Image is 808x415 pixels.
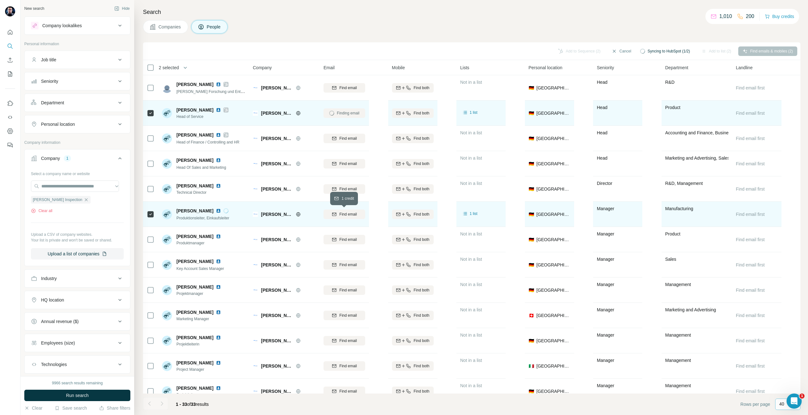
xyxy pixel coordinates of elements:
span: Manager [597,206,614,211]
span: [GEOGRAPHIC_DATA] [537,287,570,293]
button: Hide [110,4,134,13]
div: Company [41,155,60,162]
img: Avatar [162,108,172,118]
span: Management [665,282,691,287]
img: Logo of Baumer Inspection [253,262,258,267]
span: Sales [665,257,676,262]
button: Quick start [5,27,15,38]
img: Avatar [162,209,172,219]
div: Annual revenue ($) [41,318,79,325]
span: Find both [413,136,429,141]
img: LinkedIn logo [216,183,221,188]
button: Find email [324,387,365,396]
span: [PERSON_NAME] Inspection [261,85,293,91]
img: LinkedIn logo [216,310,221,315]
button: Save search [55,405,87,411]
span: Director [597,181,612,186]
button: Find email [324,336,365,345]
button: Find email [324,184,365,194]
span: Find email first [736,136,765,141]
span: [PERSON_NAME] [176,233,213,240]
span: Manager [597,383,614,388]
span: Find email [339,237,357,242]
span: Management [665,333,691,338]
span: Find both [413,262,429,268]
img: LinkedIn logo [216,335,221,340]
span: [PERSON_NAME] [176,107,213,113]
span: [GEOGRAPHIC_DATA] [537,161,570,167]
span: Find both [413,338,429,344]
span: Not in a list [460,80,482,85]
button: Find email [324,83,365,93]
img: Logo of Baumer Inspection [253,313,258,318]
span: 1 - 33 [176,402,187,407]
span: 🇩🇪 [529,110,534,116]
img: LinkedIn logo [216,82,221,87]
p: 1,010 [719,13,732,20]
span: Management [665,383,691,388]
img: Logo of Baumer Inspection [253,161,258,166]
span: Find email [339,313,357,318]
span: [PERSON_NAME] [176,385,213,391]
span: [PERSON_NAME] Inspection [261,135,293,142]
span: Seniority [597,64,614,71]
img: Logo of Baumer Inspection [253,136,258,141]
span: Head of Service [176,114,229,119]
span: Management [665,358,691,363]
div: Technologies [41,361,67,368]
span: [PERSON_NAME] Inspection [261,236,293,243]
span: 🇩🇪 [529,161,534,167]
span: Find email [339,338,357,344]
span: 🇩🇪 [529,236,534,243]
span: [PERSON_NAME] [176,258,213,265]
span: 🇩🇪 [529,388,534,394]
button: Cancel [607,46,635,56]
button: Annual revenue ($) [25,314,130,329]
span: Head [597,130,607,135]
span: Find email first [736,237,765,242]
div: Personal location [41,121,75,127]
span: [PERSON_NAME] Inspection [261,363,293,369]
button: Use Surfe API [5,112,15,123]
img: Avatar [162,336,172,346]
img: Avatar [162,310,172,320]
span: Accounting and Finance, Business Support [665,130,750,135]
span: [PERSON_NAME] [176,309,213,315]
button: Company lookalikes [25,18,130,33]
span: 🇩🇪 [529,338,534,344]
div: Employees (size) [41,340,75,346]
img: Avatar [162,184,172,194]
span: Not in a list [460,282,482,287]
span: Manager [597,333,614,338]
span: 🇩🇪 [529,85,534,91]
img: LinkedIn logo [216,284,221,290]
button: Clear all [31,208,52,214]
span: [GEOGRAPHIC_DATA] [537,85,570,91]
img: Logo of Baumer Inspection [253,288,258,293]
span: [PERSON_NAME] [176,208,213,214]
img: Avatar [162,235,172,245]
button: Find both [392,285,434,295]
span: Head of Finance / Controlling and HR [176,140,239,144]
span: Find email first [736,389,765,394]
span: [GEOGRAPHIC_DATA] [537,236,570,243]
span: 1 list [470,211,478,217]
span: 🇮🇹 [529,363,534,369]
span: [GEOGRAPHIC_DATA] [537,135,570,142]
span: [PERSON_NAME] Forschung und Entwicklung [176,89,255,94]
img: Logo of Baumer Inspection [253,237,258,242]
div: Job title [41,57,56,63]
button: Find email [324,134,365,143]
span: Manufacturing [665,206,693,211]
img: Logo of Baumer Inspection [253,85,258,90]
span: 🇩🇪 [529,262,534,268]
span: Manager [597,358,614,363]
span: Find email [339,262,357,268]
div: New search [24,6,44,11]
span: Find email first [736,161,765,166]
span: Head [597,105,607,110]
p: 200 [746,13,754,20]
span: [PERSON_NAME] [176,284,213,290]
span: [GEOGRAPHIC_DATA] [537,110,570,116]
button: Find both [392,387,434,396]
